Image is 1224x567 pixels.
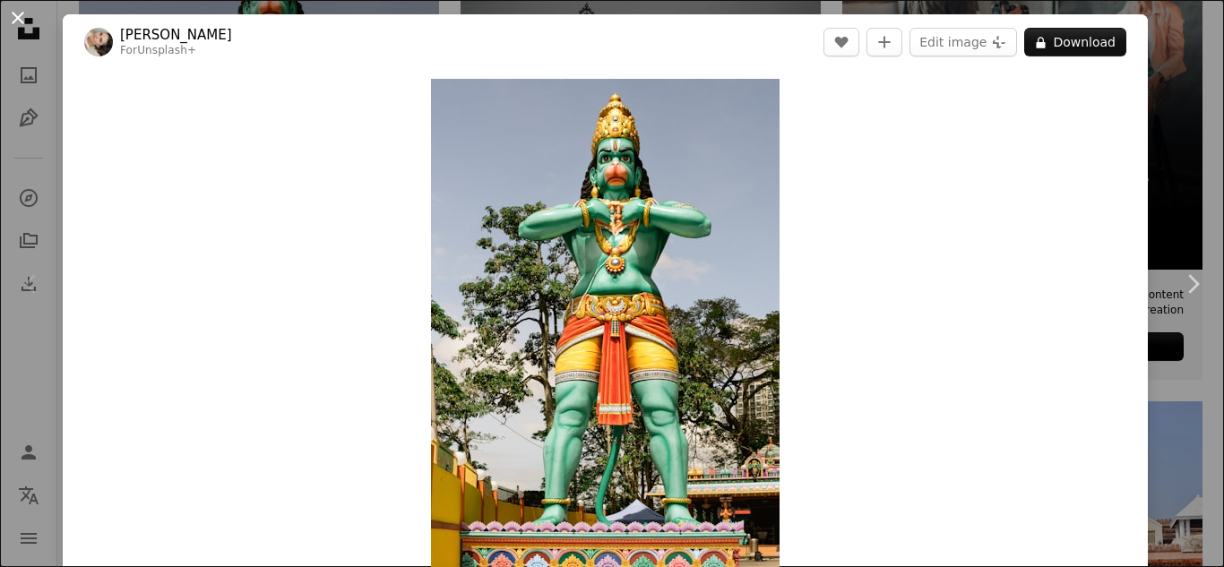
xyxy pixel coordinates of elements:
[909,28,1017,56] button: Edit image
[866,28,902,56] button: Add to Collection
[120,26,232,44] a: [PERSON_NAME]
[137,44,196,56] a: Unsplash+
[1024,28,1126,56] button: Download
[84,28,113,56] img: Go to Polina Kuzovkova's profile
[823,28,859,56] button: Like
[1161,198,1224,370] a: Next
[120,44,232,58] div: For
